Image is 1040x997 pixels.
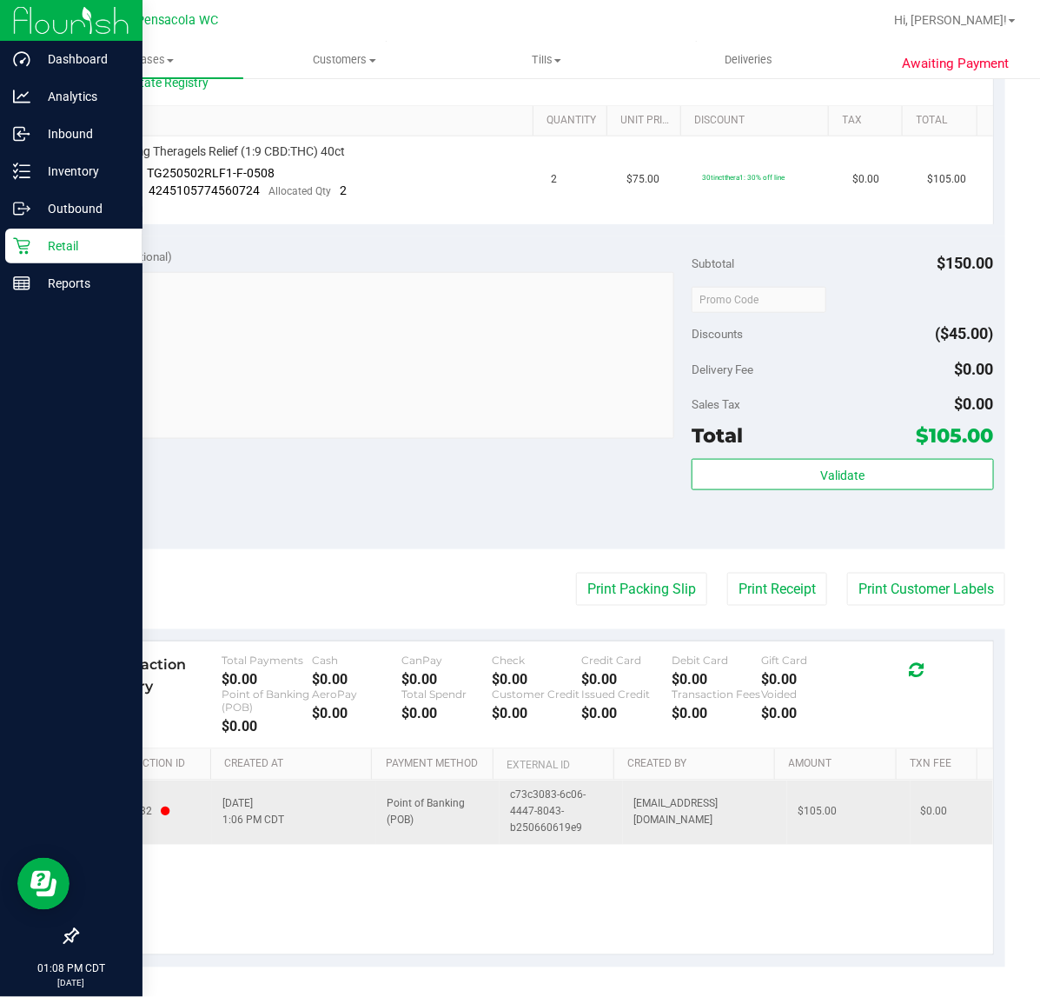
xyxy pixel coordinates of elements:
p: Inventory [30,161,135,182]
p: Dashboard [30,49,135,70]
div: $0.00 [492,672,582,688]
p: 01:08 PM CDT [8,960,135,976]
inline-svg: Analytics [13,88,30,105]
span: Point of Banking (POB) [387,796,489,829]
span: [DATE] 1:06 PM CDT [222,796,284,829]
a: Customers [243,42,445,78]
span: Allocated Qty [269,185,332,197]
a: Txn Fee [910,758,970,772]
div: Customer Credit [492,688,582,701]
span: $105.00 [917,423,994,448]
inline-svg: Reports [13,275,30,292]
inline-svg: Inbound [13,125,30,143]
span: Subtotal [692,256,734,270]
div: Gift Card [762,655,852,668]
a: Created By [627,758,768,772]
span: $150.00 [937,254,994,272]
a: Amount [789,758,890,772]
span: $0.00 [955,360,994,378]
iframe: Resource center [17,858,70,910]
div: $0.00 [582,706,672,722]
span: $75.00 [626,171,659,188]
span: 30tinctthera1: 30% off line [702,173,785,182]
button: Print Receipt [727,573,827,606]
span: Pensacola WC [136,13,218,28]
a: SKU [103,114,527,128]
a: Deliveries [647,42,849,78]
button: Print Customer Labels [847,573,1005,606]
div: Debit Card [672,655,762,668]
a: Payment Method [386,758,487,772]
div: $0.00 [672,672,762,688]
span: $105.00 [928,171,967,188]
a: Transaction ID [103,758,204,772]
span: $0.00 [852,171,879,188]
span: Sales Tax [692,397,740,411]
a: Unit Price [621,114,674,128]
div: $0.00 [402,706,493,722]
p: Retail [30,236,135,256]
input: Promo Code [692,287,826,313]
div: Issued Credit [582,688,672,701]
span: Validate [820,469,864,482]
button: Print Packing Slip [576,573,707,606]
a: Total [917,114,970,128]
inline-svg: Inventory [13,163,30,180]
a: Created At [224,758,365,772]
div: $0.00 [222,719,313,735]
div: Transaction Fees [672,688,762,701]
div: $0.00 [582,672,672,688]
a: Tax [843,114,896,128]
span: Hi, [PERSON_NAME]! [894,13,1007,27]
a: Purchases [42,42,243,78]
span: Total [692,423,743,448]
span: 2 [552,171,558,188]
span: 11721332 [104,804,170,821]
span: Deliveries [701,52,796,68]
p: Reports [30,273,135,294]
span: SW 10mg Theragels Relief (1:9 CBD:THC) 40ct [100,143,346,160]
div: Total Payments [222,655,313,668]
span: Discounts [692,318,743,349]
div: $0.00 [762,672,852,688]
inline-svg: Retail [13,237,30,255]
inline-svg: Outbound [13,200,30,217]
div: $0.00 [492,706,582,722]
div: Point of Banking (POB) [222,688,313,715]
th: External ID [493,749,613,781]
span: ($45.00) [936,324,994,342]
div: $0.00 [222,672,313,688]
span: 2 [341,183,348,197]
span: TG250502RLF1-F-0508 [148,166,275,180]
p: [DATE] [8,976,135,989]
button: Validate [692,459,993,490]
div: Total Spendr [402,688,493,701]
span: Awaiting Payment [902,54,1009,74]
div: AeroPay [312,688,402,701]
div: $0.00 [312,706,402,722]
span: $105.00 [798,804,837,821]
div: Voided [762,688,852,701]
a: Quantity [546,114,599,128]
div: Check [492,655,582,668]
span: [EMAIL_ADDRESS][DOMAIN_NAME] [633,796,777,829]
span: $0.00 [921,804,948,821]
div: $0.00 [672,706,762,722]
div: $0.00 [312,672,402,688]
inline-svg: Dashboard [13,50,30,68]
div: $0.00 [762,706,852,722]
p: Outbound [30,198,135,219]
span: Purchases [42,52,243,68]
p: Analytics [30,86,135,107]
span: Delivery Fee [692,362,753,376]
span: 4245105774560724 [149,183,261,197]
a: Tills [446,42,647,78]
span: c73c3083-6c06-4447-8043-b250660619e9 [510,788,613,838]
span: Customers [244,52,444,68]
p: Inbound [30,123,135,144]
a: View State Registry [105,74,209,91]
div: Cash [312,655,402,668]
a: Discount [695,114,823,128]
div: CanPay [402,655,493,668]
span: Tills [447,52,646,68]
